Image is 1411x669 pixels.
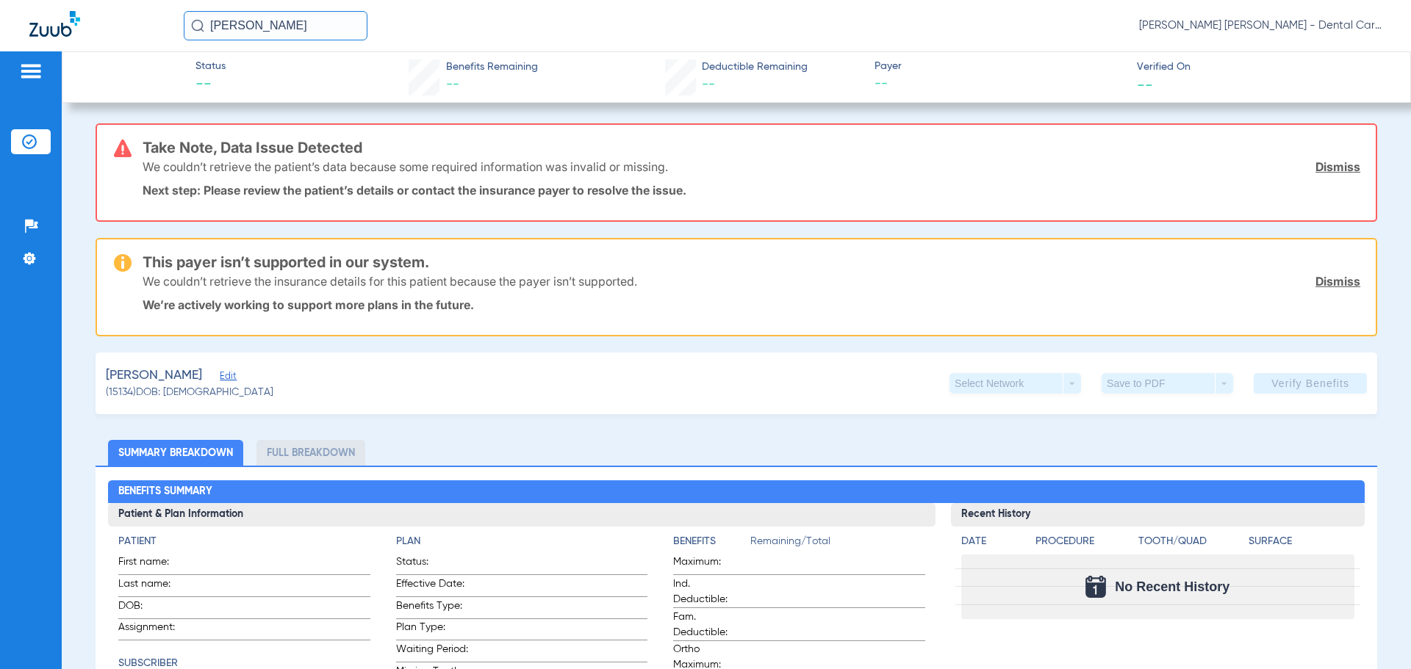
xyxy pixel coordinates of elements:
app-breakdown-title: Surface [1249,534,1354,554]
img: error-icon [114,140,132,157]
span: Verified On [1137,59,1387,75]
span: Payer [875,59,1124,74]
app-breakdown-title: Tooth/Quad [1138,534,1243,554]
span: -- [1137,76,1153,92]
h3: Take Note, Data Issue Detected [143,140,1360,155]
img: warning-icon [114,254,132,272]
h4: Benefits [673,534,750,549]
a: Dismiss [1315,159,1360,174]
span: Remaining/Total [750,534,924,554]
h4: Procedure [1035,534,1133,549]
span: Benefits Type: [396,599,468,618]
app-breakdown-title: Benefits [673,534,750,554]
h4: Patient [118,534,370,549]
span: No Recent History [1115,579,1229,594]
span: -- [195,75,226,95]
img: hamburger-icon [19,62,43,80]
span: Last name: [118,576,190,596]
h4: Tooth/Quad [1138,534,1243,549]
p: We couldn’t retrieve the patient’s data because some required information was invalid or missing. [143,159,668,174]
p: We’re actively working to support more plans in the future. [143,297,1360,312]
span: Effective Date: [396,576,468,596]
img: Calendar [1085,576,1106,598]
span: First name: [118,554,190,574]
span: -- [702,78,715,91]
span: DOB: [118,599,190,618]
span: Waiting Period: [396,642,468,662]
span: Ind. Deductible: [673,576,745,607]
span: Deductible Remaining [702,59,808,75]
span: Fam. Deductible: [673,610,745,640]
li: Summary Breakdown [108,440,243,466]
h4: Surface [1249,534,1354,549]
span: Assignment: [118,620,190,640]
h4: Plan [396,534,647,549]
span: Maximum: [673,554,745,574]
p: Next step: Please review the patient’s details or contact the insurance payer to resolve the issue. [143,183,1360,198]
span: Status: [396,554,468,574]
img: Search Icon [191,19,204,32]
p: We couldn’t retrieve the insurance details for this patient because the payer isn’t supported. [143,274,637,289]
h3: Patient & Plan Information [108,503,935,527]
span: Benefits Remaining [446,59,538,75]
h3: This payer isn’t supported in our system. [143,255,1360,270]
li: Full Breakdown [256,440,365,466]
span: -- [446,78,459,91]
span: (15134) DOB: [DEMOGRAPHIC_DATA] [106,385,273,400]
span: -- [875,75,1124,93]
a: Dismiss [1315,274,1360,289]
span: Status [195,59,226,74]
span: [PERSON_NAME] [106,366,202,385]
span: [PERSON_NAME] [PERSON_NAME] - Dental Care of [PERSON_NAME] [1139,18,1382,33]
h3: Recent History [951,503,1365,527]
h4: Date [961,534,1023,549]
input: Search for patients [184,11,367,40]
span: Plan Type: [396,620,468,640]
app-breakdown-title: Procedure [1035,534,1133,554]
app-breakdown-title: Date [961,534,1023,554]
span: Edit [220,371,233,385]
img: Zuub Logo [29,11,80,37]
h2: Benefits Summary [108,480,1364,504]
